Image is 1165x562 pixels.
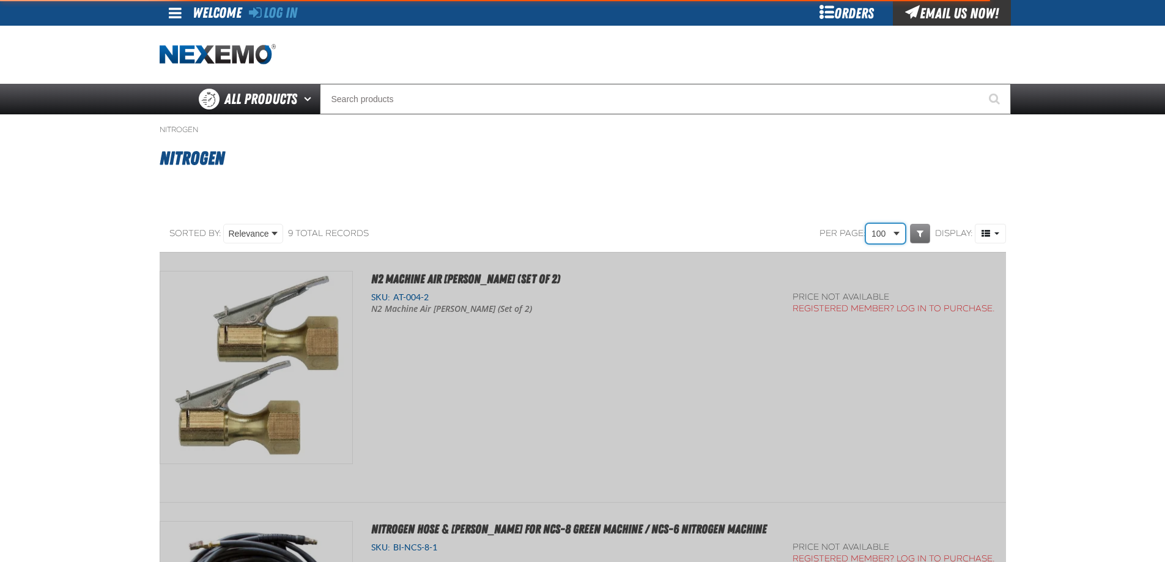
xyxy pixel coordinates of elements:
nav: Breadcrumbs [160,125,1006,135]
span: All Products [224,88,297,110]
img: Nexemo logo [160,44,276,65]
a: Nitrogen [160,125,198,135]
button: Start Searching [980,84,1011,114]
input: Search [320,84,1011,114]
span: Relevance [229,227,269,240]
div: 9 total records [288,228,369,240]
span: Sorted By: [169,228,221,238]
a: Log In [249,4,297,21]
button: Product Grid Views Toolbar [975,224,1006,243]
span: Product Grid Views Toolbar [975,224,1005,243]
h1: Nitrogen [160,142,1006,175]
span: Display: [935,228,973,238]
a: Home [160,44,276,65]
span: 100 [871,227,891,240]
span: Per page: [819,228,866,240]
button: Open All Products pages [300,84,320,114]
